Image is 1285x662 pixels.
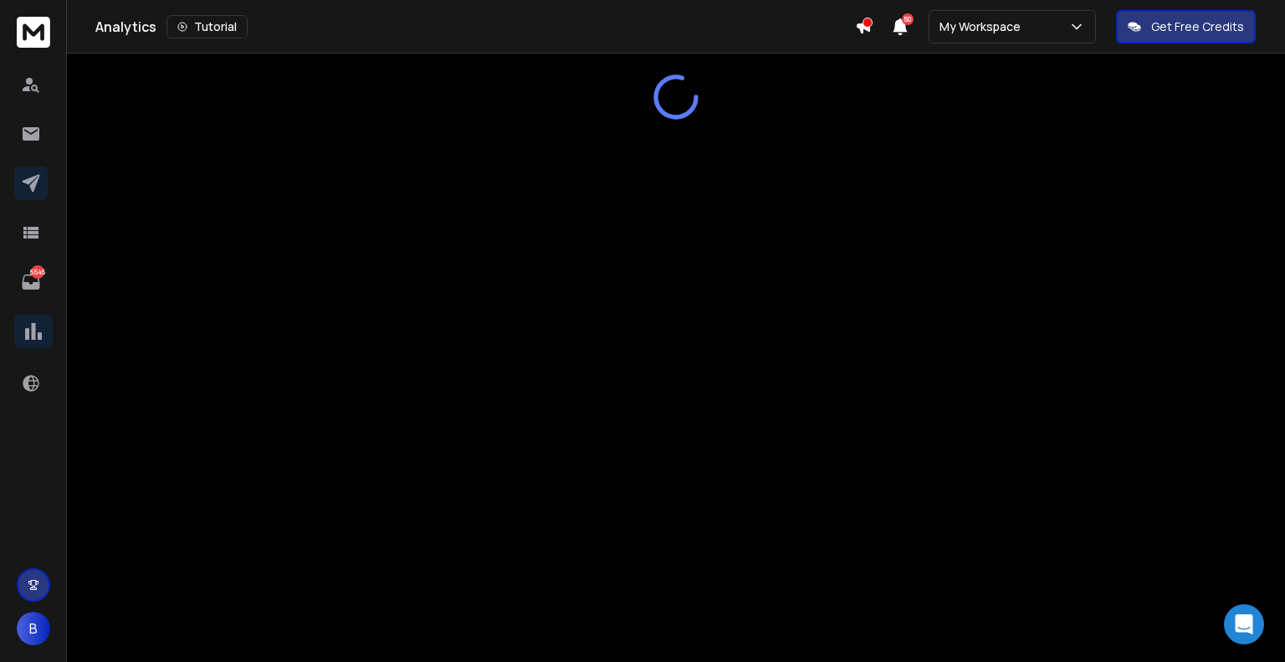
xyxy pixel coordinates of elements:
[17,612,50,645] button: B
[14,265,48,299] a: 6546
[1151,18,1244,35] p: Get Free Credits
[1224,604,1264,644] div: Open Intercom Messenger
[939,18,1027,35] p: My Workspace
[166,15,248,38] button: Tutorial
[95,15,855,38] div: Analytics
[31,265,44,279] p: 6546
[1116,10,1256,44] button: Get Free Credits
[902,13,914,25] span: 50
